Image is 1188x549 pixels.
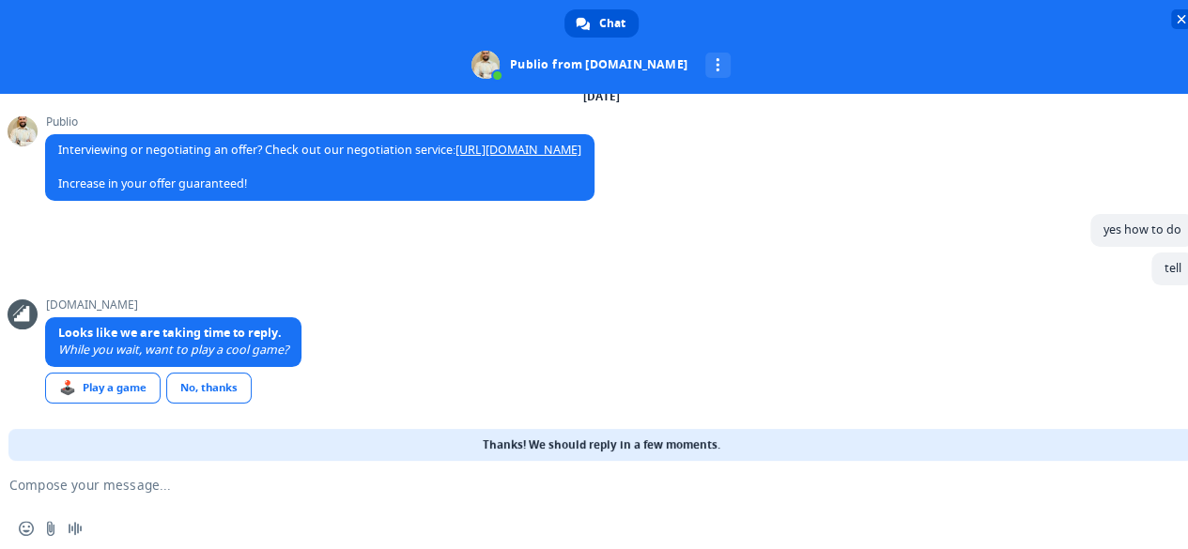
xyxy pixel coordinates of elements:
div: [DATE] [583,91,620,102]
span: Insert an emoji [19,521,34,536]
span: Interviewing or negotiating an offer? Check out our negotiation service: Increase in your offer g... [58,142,581,191]
span: Chat [599,9,625,38]
textarea: Compose your message... [9,477,1133,494]
a: [URL][DOMAIN_NAME] [455,142,581,158]
span: Thanks! We should reply in a few moments. [483,429,720,461]
div: More channels [705,53,731,78]
div: No, thanks [166,373,252,404]
span: tell [1165,260,1181,276]
span: Looks like we are taking time to reply. [58,325,282,341]
span: Publio [45,115,594,129]
div: Chat [564,9,639,38]
span: 🕹️ [59,380,76,395]
div: Play a game [45,373,161,404]
span: Audio message [68,521,83,536]
span: While you wait, want to play a cool game? [58,342,288,358]
span: yes how to do [1103,221,1181,237]
span: Send a file [43,521,58,536]
span: [DOMAIN_NAME] [45,298,301,312]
